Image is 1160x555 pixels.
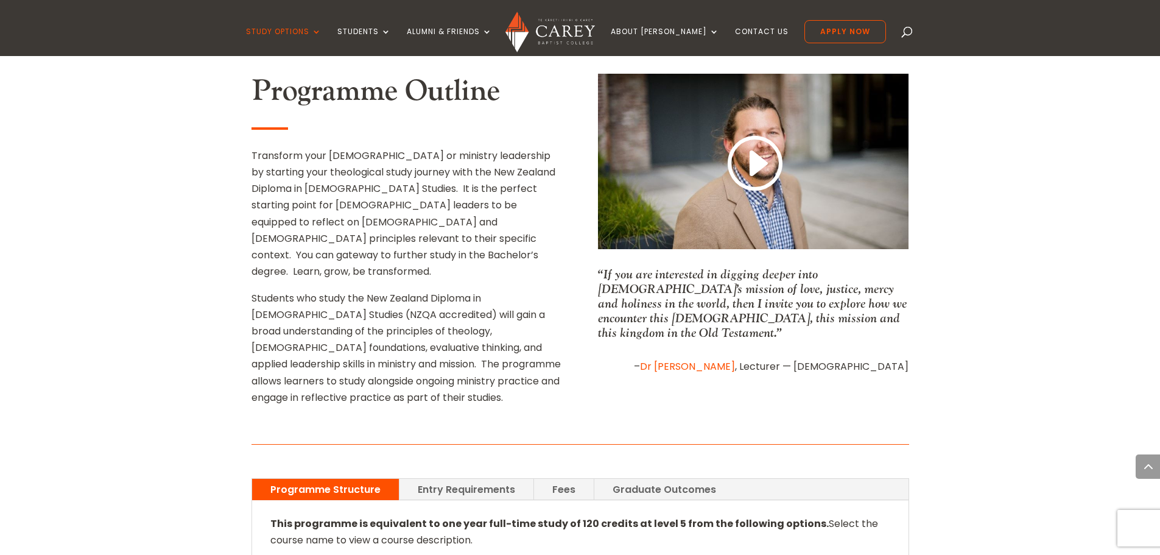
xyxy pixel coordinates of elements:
[407,27,492,56] a: Alumni & Friends
[246,27,322,56] a: Study Options
[640,359,735,373] a: Dr [PERSON_NAME]
[251,290,562,406] p: Students who study the New Zealand Diploma in [DEMOGRAPHIC_DATA] Studies (NZQA accredited) will g...
[804,20,886,43] a: Apply Now
[735,27,789,56] a: Contact Us
[252,479,399,500] a: Programme Structure
[611,27,719,56] a: About [PERSON_NAME]
[598,358,909,375] p: – , Lecturer — [DEMOGRAPHIC_DATA]
[251,74,562,115] h2: Programme Outline
[534,479,594,500] a: Fees
[598,267,909,340] p: “If you are interested in digging deeper into [DEMOGRAPHIC_DATA]’s mission of love, justice, merc...
[594,479,734,500] a: Graduate Outcomes
[399,479,533,500] a: Entry Requirements
[505,12,595,52] img: Carey Baptist College
[337,27,391,56] a: Students
[270,517,829,531] strong: This programme is equivalent to one year full-time study of 120 credits at level 5 from the follo...
[251,147,562,290] p: Transform your [DEMOGRAPHIC_DATA] or ministry leadership by starting your theological study journ...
